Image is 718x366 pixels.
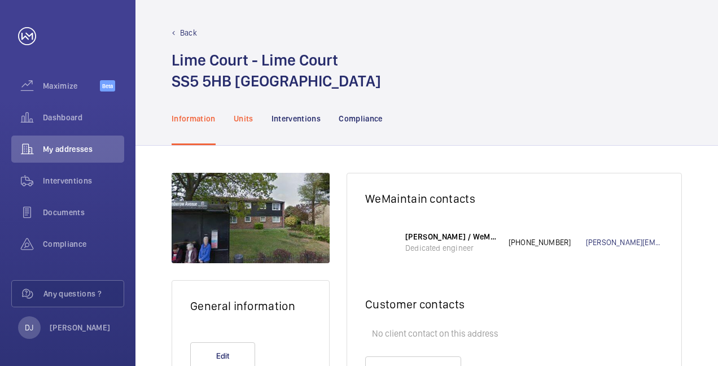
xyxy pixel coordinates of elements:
[43,175,124,186] span: Interventions
[50,322,111,333] p: [PERSON_NAME]
[43,288,124,299] span: Any questions ?
[586,237,663,248] a: [PERSON_NAME][EMAIL_ADDRESS][DOMAIN_NAME]
[25,322,33,333] p: DJ
[100,80,115,91] span: Beta
[272,113,321,124] p: Interventions
[405,242,497,254] p: Dedicated engineer
[43,80,100,91] span: Maximize
[172,113,216,124] p: Information
[509,237,586,248] p: [PHONE_NUMBER]
[172,50,381,91] h1: Lime Court - Lime Court SS5 5HB [GEOGRAPHIC_DATA]
[234,113,253,124] p: Units
[43,112,124,123] span: Dashboard
[190,299,311,313] h2: General information
[43,207,124,218] span: Documents
[180,27,197,38] p: Back
[43,143,124,155] span: My addresses
[339,113,383,124] p: Compliance
[43,238,124,250] span: Compliance
[365,297,663,311] h2: Customer contacts
[365,323,663,345] p: No client contact on this address
[365,191,663,206] h2: WeMaintain contacts
[405,231,497,242] p: [PERSON_NAME] / WeMaintain [GEOGRAPHIC_DATA]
